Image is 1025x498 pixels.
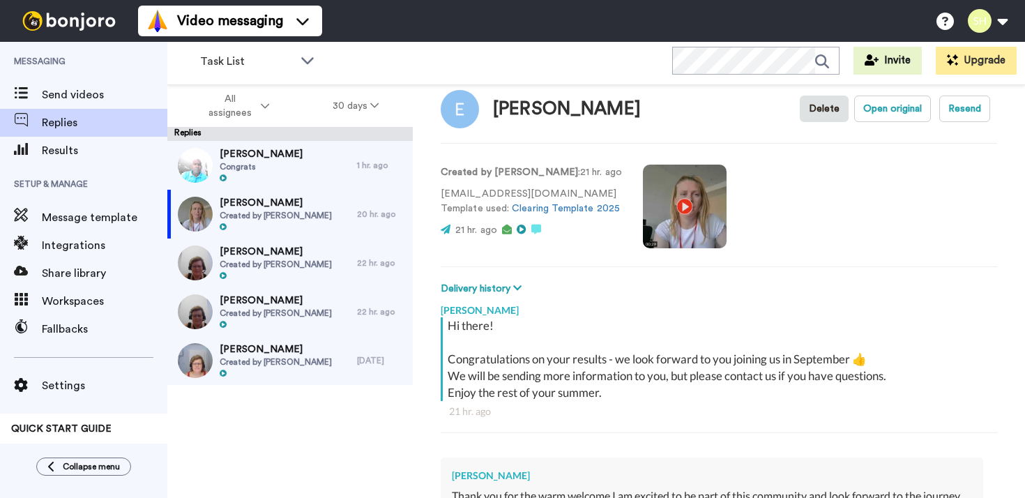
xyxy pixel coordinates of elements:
[17,11,121,31] img: bj-logo-header-white.svg
[220,210,332,221] span: Created by [PERSON_NAME]
[455,225,497,235] span: 21 hr. ago
[178,148,213,183] img: 75364cf7-7557-4ced-9b0f-b146d891accc-thumb.jpg
[170,86,301,126] button: All assignees
[11,424,112,434] span: QUICK START GUIDE
[167,287,413,336] a: [PERSON_NAME]Created by [PERSON_NAME]22 hr. ago
[42,114,167,131] span: Replies
[452,469,972,483] div: [PERSON_NAME]
[220,342,332,356] span: [PERSON_NAME]
[448,317,994,401] div: Hi there! Congratulations on your results - we look forward to you joining us in September 👍 We w...
[42,237,167,254] span: Integrations
[357,355,406,366] div: [DATE]
[357,306,406,317] div: 22 hr. ago
[42,377,167,394] span: Settings
[220,147,303,161] span: [PERSON_NAME]
[493,99,641,119] div: [PERSON_NAME]
[441,296,997,317] div: [PERSON_NAME]
[202,92,258,120] span: All assignees
[357,209,406,220] div: 20 hr. ago
[167,190,413,239] a: [PERSON_NAME]Created by [PERSON_NAME]20 hr. ago
[167,336,413,385] a: [PERSON_NAME]Created by [PERSON_NAME][DATE]
[146,10,169,32] img: vm-color.svg
[178,294,213,329] img: e4621a27-40dd-443c-a21c-4c469c03d70e-thumb.jpg
[441,165,622,180] p: : 21 hr. ago
[441,90,479,128] img: Image of Elena
[177,11,283,31] span: Video messaging
[63,461,120,472] span: Collapse menu
[167,141,413,190] a: [PERSON_NAME]Congrats1 hr. ago
[936,47,1017,75] button: Upgrade
[512,204,620,213] a: Clearing Template 2025
[200,53,294,70] span: Task List
[36,458,131,476] button: Collapse menu
[220,294,332,308] span: [PERSON_NAME]
[42,265,167,282] span: Share library
[11,442,29,453] span: 60%
[178,197,213,232] img: 75ede844-e2e9-4151-9286-92490e04c588-thumb.jpg
[220,356,332,368] span: Created by [PERSON_NAME]
[167,127,413,141] div: Replies
[178,246,213,280] img: 50435317-875b-43aa-ad16-f3ebc6ec1342-thumb.jpg
[441,167,578,177] strong: Created by [PERSON_NAME]
[178,343,213,378] img: 272171ea-6837-4f31-ac15-72273516540c-thumb.jpg
[220,245,332,259] span: [PERSON_NAME]
[449,405,989,418] div: 21 hr. ago
[220,161,303,172] span: Congrats
[441,281,526,296] button: Delivery history
[800,96,849,122] button: Delete
[357,160,406,171] div: 1 hr. ago
[939,96,990,122] button: Resend
[441,187,622,216] p: [EMAIL_ADDRESS][DOMAIN_NAME] Template used:
[853,47,922,75] button: Invite
[357,257,406,269] div: 22 hr. ago
[42,86,167,103] span: Send videos
[220,308,332,319] span: Created by [PERSON_NAME]
[220,196,332,210] span: [PERSON_NAME]
[42,321,167,338] span: Fallbacks
[854,96,931,122] button: Open original
[42,142,167,159] span: Results
[42,293,167,310] span: Workspaces
[42,209,167,226] span: Message template
[167,239,413,287] a: [PERSON_NAME]Created by [PERSON_NAME]22 hr. ago
[301,93,411,119] button: 30 days
[220,259,332,270] span: Created by [PERSON_NAME]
